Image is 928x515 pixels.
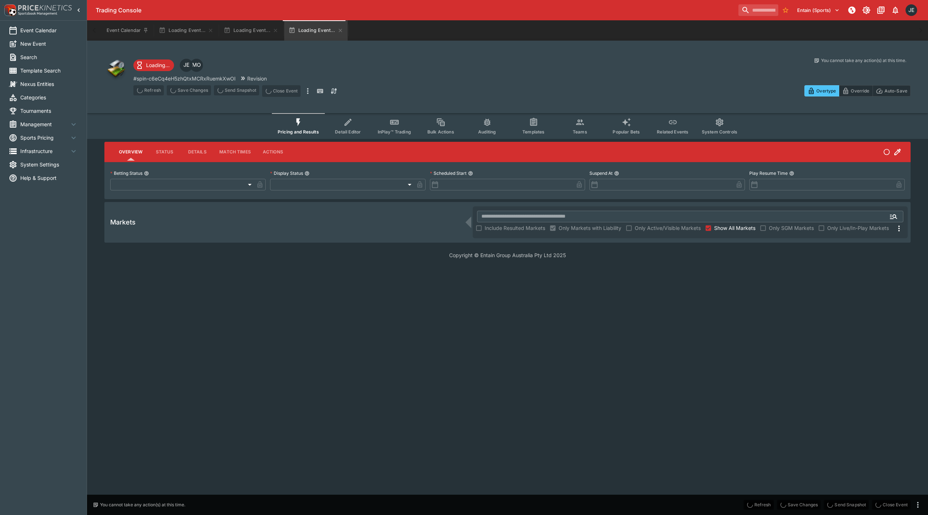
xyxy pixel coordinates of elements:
img: Sportsbook Management [18,12,57,15]
span: InPlay™ Trading [378,129,411,135]
p: Suspend At [589,170,613,176]
button: Toggle light/dark mode [860,4,873,17]
button: Status [148,143,181,161]
p: Loading... [146,61,170,69]
span: Categories [20,94,78,101]
input: search [738,4,778,16]
button: Loading Event... [284,20,348,41]
div: James Edlin [906,4,917,16]
button: Overview [113,143,148,161]
span: Infrastructure [20,147,69,155]
button: Scheduled Start [468,171,473,176]
span: Include Resulted Markets [485,224,545,232]
button: Details [181,143,214,161]
img: PriceKinetics [18,5,72,11]
span: Teams [573,129,587,135]
p: Copy To Clipboard [133,75,236,82]
span: Detail Editor [335,129,361,135]
p: Copyright © Entain Group Australia Pty Ltd 2025 [87,251,928,259]
span: Bulk Actions [427,129,454,135]
span: Help & Support [20,174,78,182]
button: Open [887,210,900,223]
span: System Settings [20,161,78,168]
button: Betting Status [144,171,149,176]
p: You cannot take any action(s) at this time. [821,57,906,64]
button: Actions [257,143,289,161]
span: Search [20,53,78,61]
p: Display Status [270,170,303,176]
span: Only Markets with Liability [559,224,621,232]
button: Override [839,85,873,96]
span: Pricing and Results [278,129,319,135]
button: Display Status [304,171,310,176]
button: Event Calendar [102,20,153,41]
p: Revision [247,75,267,82]
div: Matthew Oliver [190,59,203,72]
button: Select Tenant [793,4,844,16]
div: Event type filters [272,113,743,139]
p: Overtype [816,87,836,95]
img: other.png [104,57,128,81]
button: Suspend At [614,171,619,176]
div: Trading Console [96,7,736,14]
span: System Controls [702,129,737,135]
button: Notifications [889,4,902,17]
span: Template Search [20,67,78,74]
button: Play Resume Time [789,171,794,176]
p: You cannot take any action(s) at this time. [100,502,185,508]
span: Only Live/In-Play Markets [827,224,889,232]
span: Sports Pricing [20,134,69,141]
span: Show All Markets [714,224,755,232]
button: Match Times [214,143,257,161]
svg: More [895,224,903,233]
button: No Bookmarks [780,4,791,16]
div: Start From [804,85,911,96]
span: Only SGM Markets [769,224,814,232]
span: New Event [20,40,78,48]
h5: Markets [110,218,136,226]
span: Event Calendar [20,26,78,34]
p: Override [851,87,869,95]
button: Documentation [874,4,887,17]
span: Nexus Entities [20,80,78,88]
span: Only Active/Visible Markets [635,224,701,232]
span: Management [20,120,69,128]
button: Loading Event... [154,20,218,41]
span: Templates [522,129,544,135]
p: Play Resume Time [749,170,788,176]
span: Tournaments [20,107,78,115]
button: Loading Event... [219,20,283,41]
button: James Edlin [903,2,919,18]
button: more [913,500,922,509]
span: Popular Bets [613,129,640,135]
span: Auditing [478,129,496,135]
p: Scheduled Start [430,170,467,176]
button: NOT Connected to PK [845,4,858,17]
p: Betting Status [110,170,142,176]
div: James Edlin [180,59,193,72]
span: Related Events [657,129,688,135]
p: Auto-Save [884,87,907,95]
button: Overtype [804,85,839,96]
img: PriceKinetics Logo [2,3,17,17]
button: more [303,85,312,97]
button: Auto-Save [873,85,911,96]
